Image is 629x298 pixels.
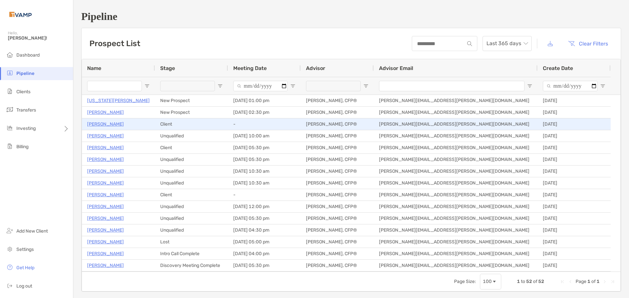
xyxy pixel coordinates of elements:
a: [PERSON_NAME] [87,191,124,199]
img: get-help icon [6,263,14,271]
div: [DATE] 04:00 pm [228,248,301,259]
div: [DATE] 10:30 am [228,166,301,177]
span: Advisor [306,65,325,71]
span: 1 [597,279,600,284]
img: settings icon [6,245,14,253]
span: Transfers [16,107,36,113]
a: [PERSON_NAME] [87,167,124,175]
div: [DATE] [538,95,611,106]
div: [DATE] [538,189,611,201]
a: [PERSON_NAME] [87,202,124,211]
img: investing icon [6,124,14,132]
div: [PERSON_NAME][EMAIL_ADDRESS][PERSON_NAME][DOMAIN_NAME] [374,236,538,248]
input: Meeting Date Filter Input [233,81,288,91]
div: Unqualified [155,130,228,142]
span: 1 [587,279,590,284]
img: billing icon [6,142,14,150]
div: Unqualified [155,224,228,236]
p: [PERSON_NAME] [87,226,124,234]
div: [DATE] 05:00 pm [228,236,301,248]
span: of [533,279,537,284]
h3: Prospect List [89,39,140,48]
button: Open Filter Menu [600,83,605,89]
span: Billing [16,144,29,149]
a: [PERSON_NAME] [87,120,124,128]
span: Investing [16,126,36,131]
img: input icon [467,41,472,46]
div: - [228,189,301,201]
div: [PERSON_NAME][EMAIL_ADDRESS][PERSON_NAME][DOMAIN_NAME] [374,201,538,212]
div: [PERSON_NAME][EMAIL_ADDRESS][PERSON_NAME][DOMAIN_NAME] [374,166,538,177]
div: [PERSON_NAME][EMAIL_ADDRESS][PERSON_NAME][DOMAIN_NAME] [374,248,538,259]
div: [PERSON_NAME][EMAIL_ADDRESS][PERSON_NAME][DOMAIN_NAME] [374,224,538,236]
img: logout icon [6,282,14,289]
input: Create Date Filter Input [543,81,598,91]
div: Client [155,142,228,153]
div: Page Size [480,274,501,289]
div: [PERSON_NAME], CFP® [301,260,374,271]
span: Log out [16,283,32,289]
input: Advisor Email Filter Input [379,81,524,91]
div: [DATE] [538,201,611,212]
div: [PERSON_NAME], CFP® [301,224,374,236]
a: [PERSON_NAME] [87,144,124,152]
div: First Page [560,279,565,284]
div: Unqualified [155,154,228,165]
span: Name [87,65,101,71]
div: [PERSON_NAME][EMAIL_ADDRESS][PERSON_NAME][DOMAIN_NAME] [374,213,538,224]
h1: Pipeline [81,10,621,23]
div: [DATE] [538,154,611,165]
p: [PERSON_NAME] [87,261,124,270]
span: Stage [160,65,175,71]
img: pipeline icon [6,69,14,77]
div: [DATE] 05:30 pm [228,142,301,153]
span: Settings [16,247,34,252]
div: [DATE] [538,213,611,224]
div: [DATE] 05:30 pm [228,154,301,165]
div: [PERSON_NAME], CFP® [301,95,374,106]
span: Get Help [16,265,34,271]
div: Last Page [610,279,615,284]
div: [DATE] [538,107,611,118]
div: Discovery Meeting Complete [155,260,228,271]
div: [DATE] [538,224,611,236]
p: [PERSON_NAME] [87,155,124,164]
div: [DATE] 10:30 am [228,177,301,189]
a: [PERSON_NAME] [87,214,124,222]
a: [US_STATE][PERSON_NAME] [87,96,150,105]
div: Unqualified [155,201,228,212]
a: [PERSON_NAME] [87,108,124,116]
span: of [591,279,596,284]
div: Client [155,118,228,130]
span: Last 365 days [486,36,528,51]
div: [DATE] 02:30 pm [228,107,301,118]
div: [PERSON_NAME], CFP® [301,248,374,259]
div: [PERSON_NAME][EMAIL_ADDRESS][PERSON_NAME][DOMAIN_NAME] [374,142,538,153]
button: Open Filter Menu [527,83,532,89]
div: [DATE] 04:30 pm [228,224,301,236]
div: [DATE] 12:00 pm [228,201,301,212]
div: [DATE] [538,236,611,248]
a: [PERSON_NAME] [87,179,124,187]
button: Open Filter Menu [144,83,150,89]
span: Pipeline [16,71,34,76]
img: Zoe Logo [8,3,33,26]
div: [DATE] [538,248,611,259]
div: [PERSON_NAME], CFP® [301,142,374,153]
div: Lost [155,236,228,248]
span: Add New Client [16,228,48,234]
span: 52 [538,279,544,284]
span: 52 [526,279,532,284]
div: [PERSON_NAME][EMAIL_ADDRESS][PERSON_NAME][DOMAIN_NAME] [374,154,538,165]
button: Open Filter Menu [290,83,295,89]
div: [PERSON_NAME][EMAIL_ADDRESS][PERSON_NAME][DOMAIN_NAME] [374,177,538,189]
img: add_new_client icon [6,227,14,235]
